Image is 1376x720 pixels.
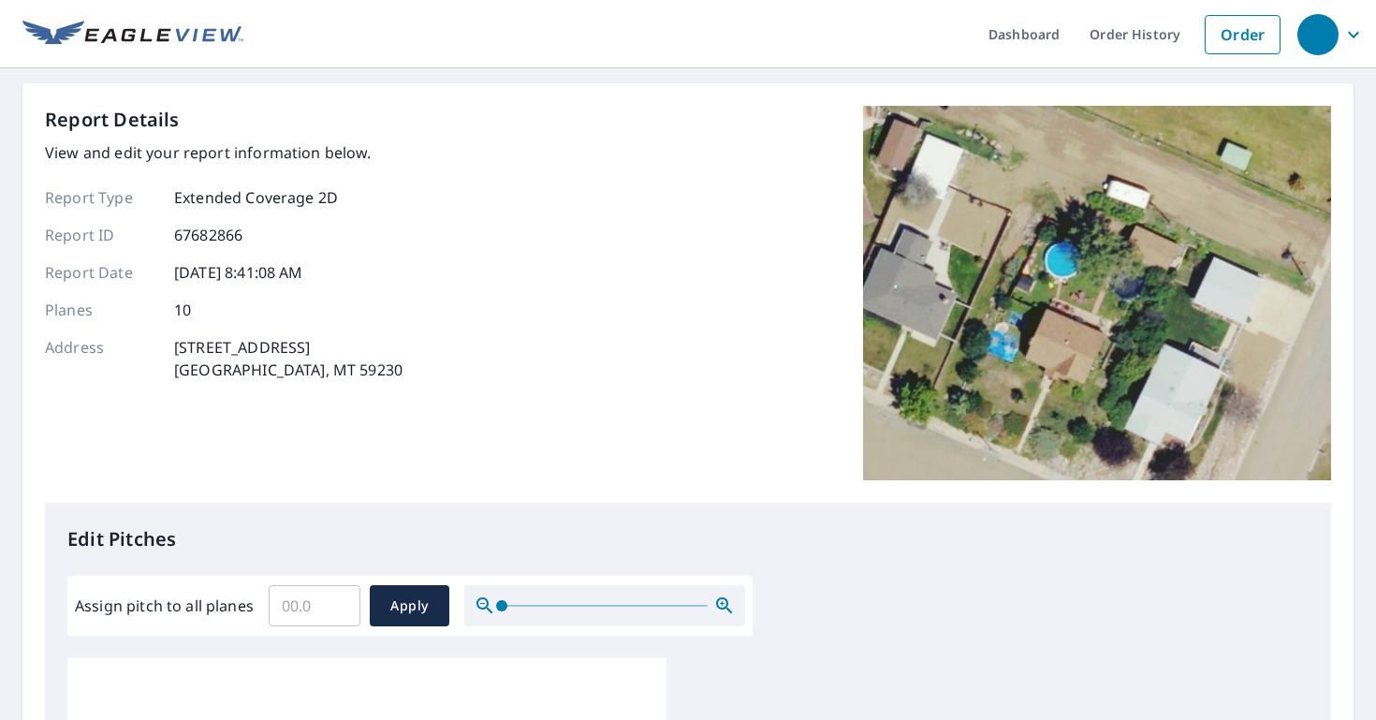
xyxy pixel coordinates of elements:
[45,261,157,284] p: Report Date
[45,224,157,246] p: Report ID
[45,141,403,164] p: View and edit your report information below.
[45,336,157,381] p: Address
[863,106,1331,480] img: Top image
[45,186,157,209] p: Report Type
[370,585,449,626] button: Apply
[174,186,338,209] p: Extended Coverage 2D
[174,299,191,321] p: 10
[269,580,360,632] input: 00.0
[1205,15,1281,54] a: Order
[67,525,1309,553] p: Edit Pitches
[22,21,243,49] img: EV Logo
[174,336,403,381] p: [STREET_ADDRESS] [GEOGRAPHIC_DATA], MT 59230
[385,595,434,618] span: Apply
[174,224,242,246] p: 67682866
[45,106,180,134] p: Report Details
[45,299,157,321] p: Planes
[174,261,303,284] p: [DATE] 8:41:08 AM
[75,595,254,617] label: Assign pitch to all planes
